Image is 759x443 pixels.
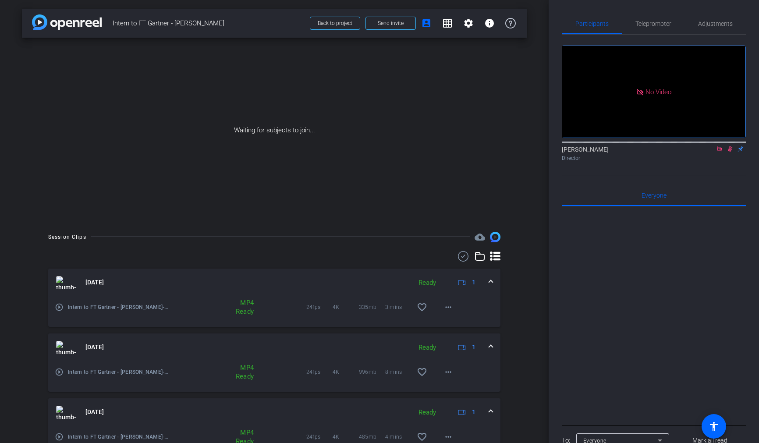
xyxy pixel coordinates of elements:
[55,368,64,376] mat-icon: play_circle_outline
[85,278,104,287] span: [DATE]
[463,18,474,28] mat-icon: settings
[85,343,104,352] span: [DATE]
[378,20,404,27] span: Send invite
[56,276,76,289] img: thumb-nail
[385,368,411,376] span: 8 mins
[709,421,719,432] mat-icon: accessibility
[32,14,102,30] img: app-logo
[698,21,733,27] span: Adjustments
[443,367,454,377] mat-icon: more_horiz
[472,408,475,417] span: 1
[385,303,411,312] span: 3 mins
[642,192,667,198] span: Everyone
[575,21,609,27] span: Participants
[306,432,333,441] span: 24fps
[417,432,427,442] mat-icon: favorite_border
[385,432,411,441] span: 4 mins
[217,298,258,316] div: MP4 Ready
[48,361,500,392] div: thumb-nail[DATE]Ready1
[333,432,359,441] span: 4K
[414,343,440,353] div: Ready
[421,18,432,28] mat-icon: account_box
[490,232,500,242] img: Session clips
[359,368,385,376] span: 996mb
[359,432,385,441] span: 485mb
[48,333,500,361] mat-expansion-panel-header: thumb-nail[DATE]Ready1
[472,278,475,287] span: 1
[48,398,500,426] mat-expansion-panel-header: thumb-nail[DATE]Ready1
[55,303,64,312] mat-icon: play_circle_outline
[472,343,475,352] span: 1
[442,18,453,28] mat-icon: grid_on
[443,302,454,312] mat-icon: more_horiz
[48,233,86,241] div: Session Clips
[306,368,333,376] span: 24fps
[414,278,440,288] div: Ready
[68,303,169,312] span: Intern to FT Gartner - [PERSON_NAME]-Closing-Opening Alt Shots-2025-08-15-11-44-36-977-0
[85,408,104,417] span: [DATE]
[365,17,416,30] button: Send invite
[48,269,500,297] mat-expansion-panel-header: thumb-nail[DATE]Ready1
[359,303,385,312] span: 335mb
[68,432,169,441] span: Intern to FT Gartner - [PERSON_NAME]-TK3-2025-08-15-11-31-22-550-0
[475,232,485,242] span: Destinations for your clips
[113,14,305,32] span: Intern to FT Gartner - [PERSON_NAME]
[646,88,671,96] span: No Video
[56,406,76,419] img: thumb-nail
[56,341,76,354] img: thumb-nail
[68,368,169,376] span: Intern to FT Gartner - [PERSON_NAME]-TK5-2025-08-15-11-35-50-845-0
[333,368,359,376] span: 4K
[562,154,746,162] div: Director
[48,297,500,327] div: thumb-nail[DATE]Ready1
[333,303,359,312] span: 4K
[484,18,495,28] mat-icon: info
[562,145,746,162] div: [PERSON_NAME]
[417,302,427,312] mat-icon: favorite_border
[306,303,333,312] span: 24fps
[414,408,440,418] div: Ready
[217,363,258,381] div: MP4 Ready
[318,20,352,26] span: Back to project
[310,17,360,30] button: Back to project
[475,232,485,242] mat-icon: cloud_upload
[443,432,454,442] mat-icon: more_horiz
[417,367,427,377] mat-icon: favorite_border
[635,21,671,27] span: Teleprompter
[22,38,527,223] div: Waiting for subjects to join...
[55,432,64,441] mat-icon: play_circle_outline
